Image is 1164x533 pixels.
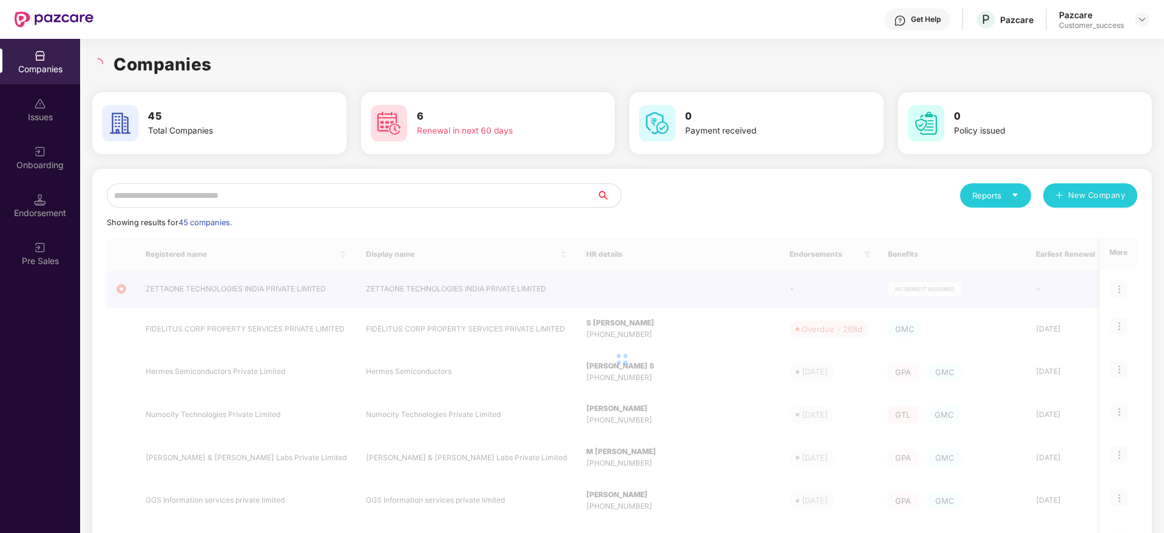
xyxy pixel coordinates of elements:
[954,109,1107,124] h3: 0
[417,109,570,124] h3: 6
[972,189,1019,202] div: Reports
[911,15,941,24] div: Get Help
[113,51,212,78] h1: Companies
[596,183,621,208] button: search
[1011,191,1019,199] span: caret-down
[1043,183,1137,208] button: plusNew Company
[34,98,46,110] img: svg+xml;base64,PHN2ZyBpZD0iSXNzdWVzX2Rpc2FibGVkIiB4bWxucz0iaHR0cDovL3d3dy53My5vcmcvMjAwMC9zdmciIH...
[954,124,1107,138] div: Policy issued
[1059,9,1124,21] div: Pazcare
[685,109,838,124] h3: 0
[685,124,838,138] div: Payment received
[34,50,46,62] img: svg+xml;base64,PHN2ZyBpZD0iQ29tcGFuaWVzIiB4bWxucz0iaHR0cDovL3d3dy53My5vcmcvMjAwMC9zdmciIHdpZHRoPS...
[34,194,46,206] img: svg+xml;base64,PHN2ZyB3aWR0aD0iMTQuNSIgaGVpZ2h0PSIxNC41IiB2aWV3Qm94PSIwIDAgMTYgMTYiIGZpbGw9Im5vbm...
[894,15,906,27] img: svg+xml;base64,PHN2ZyBpZD0iSGVscC0zMngzMiIgeG1sbnM9Imh0dHA6Ly93d3cudzMub3JnLzIwMDAvc3ZnIiB3aWR0aD...
[371,105,407,141] img: svg+xml;base64,PHN2ZyB4bWxucz0iaHR0cDovL3d3dy53My5vcmcvMjAwMC9zdmciIHdpZHRoPSI2MCIgaGVpZ2h0PSI2MC...
[15,12,93,27] img: New Pazcare Logo
[596,191,621,200] span: search
[639,105,675,141] img: svg+xml;base64,PHN2ZyB4bWxucz0iaHR0cDovL3d3dy53My5vcmcvMjAwMC9zdmciIHdpZHRoPSI2MCIgaGVpZ2h0PSI2MC...
[1000,14,1034,25] div: Pazcare
[34,242,46,254] img: svg+xml;base64,PHN2ZyB3aWR0aD0iMjAiIGhlaWdodD0iMjAiIHZpZXdCb3g9IjAgMCAyMCAyMCIgZmlsbD0ibm9uZSIgeG...
[92,58,104,70] span: loading
[178,218,232,227] span: 45 companies.
[417,124,570,138] div: Renewal in next 60 days
[1059,21,1124,30] div: Customer_success
[148,109,301,124] h3: 45
[982,12,990,27] span: P
[1068,189,1126,202] span: New Company
[34,146,46,158] img: svg+xml;base64,PHN2ZyB3aWR0aD0iMjAiIGhlaWdodD0iMjAiIHZpZXdCb3g9IjAgMCAyMCAyMCIgZmlsbD0ibm9uZSIgeG...
[148,124,301,138] div: Total Companies
[1137,15,1147,24] img: svg+xml;base64,PHN2ZyBpZD0iRHJvcGRvd24tMzJ4MzIiIHhtbG5zPSJodHRwOi8vd3d3LnczLm9yZy8yMDAwL3N2ZyIgd2...
[1055,191,1063,201] span: plus
[908,105,944,141] img: svg+xml;base64,PHN2ZyB4bWxucz0iaHR0cDovL3d3dy53My5vcmcvMjAwMC9zdmciIHdpZHRoPSI2MCIgaGVpZ2h0PSI2MC...
[102,105,138,141] img: svg+xml;base64,PHN2ZyB4bWxucz0iaHR0cDovL3d3dy53My5vcmcvMjAwMC9zdmciIHdpZHRoPSI2MCIgaGVpZ2h0PSI2MC...
[107,218,232,227] span: Showing results for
